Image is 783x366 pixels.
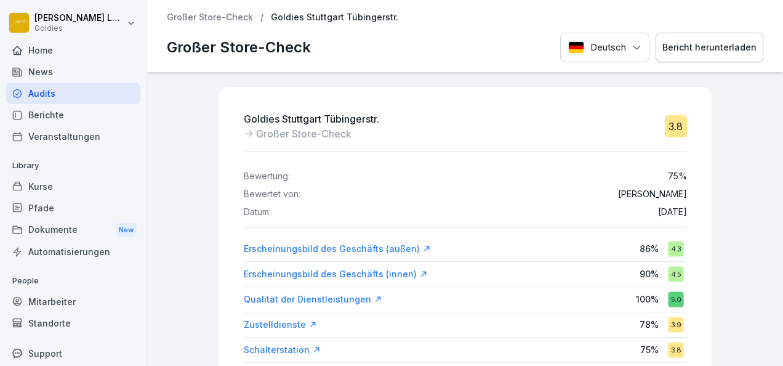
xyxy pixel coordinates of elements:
[6,271,140,291] p: People
[640,242,659,255] p: 86 %
[640,267,659,280] p: 90 %
[167,36,311,59] p: Großer Store-Check
[6,219,140,242] a: DokumenteNew
[244,207,271,218] p: Datum:
[668,241,683,256] div: 4.3
[656,33,763,63] button: Bericht herunterladen
[658,207,687,218] p: [DATE]
[244,293,382,306] a: Qualität der Dienstleistungen
[662,41,757,54] div: Bericht herunterladen
[636,293,659,306] p: 100 %
[244,189,300,200] p: Bewertet von:
[640,318,659,331] p: 78 %
[260,12,263,23] p: /
[6,39,140,61] a: Home
[6,61,140,83] a: News
[116,223,137,237] div: New
[668,317,683,332] div: 3.9
[34,13,124,23] p: [PERSON_NAME] Loska
[6,156,140,176] p: Library
[244,344,321,356] a: Schalterstation
[244,243,431,255] a: Erscheinungsbild des Geschäfts (außen)
[6,126,140,147] a: Veranstaltungen
[6,291,140,312] a: Mitarbeiter
[640,343,659,356] p: 75 %
[6,83,140,104] a: Audits
[590,41,626,55] p: Deutsch
[668,266,683,282] div: 4.5
[6,241,140,262] a: Automatisierungen
[256,126,351,141] p: Großer Store-Check
[6,219,140,242] div: Dokumente
[668,291,683,307] div: 5.0
[6,104,140,126] a: Berichte
[6,176,140,197] a: Kurse
[568,41,584,54] img: Deutsch
[618,189,687,200] p: [PERSON_NAME]
[244,171,290,182] p: Bewertung:
[560,33,649,63] button: Language
[6,312,140,334] a: Standorte
[668,171,687,182] p: 75 %
[244,112,379,126] p: Goldies Stuttgart Tübingerstr.
[6,343,140,364] div: Support
[244,319,317,331] a: Zustelldienste
[668,342,683,357] div: 3.8
[244,268,428,280] a: Erscheinungsbild des Geschäfts (innen)
[34,24,124,33] p: Goldies
[6,197,140,219] a: Pfade
[167,12,253,23] a: Großer Store-Check
[665,115,687,137] div: 3.8
[271,12,398,23] p: Goldies Stuttgart Tübingerstr.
